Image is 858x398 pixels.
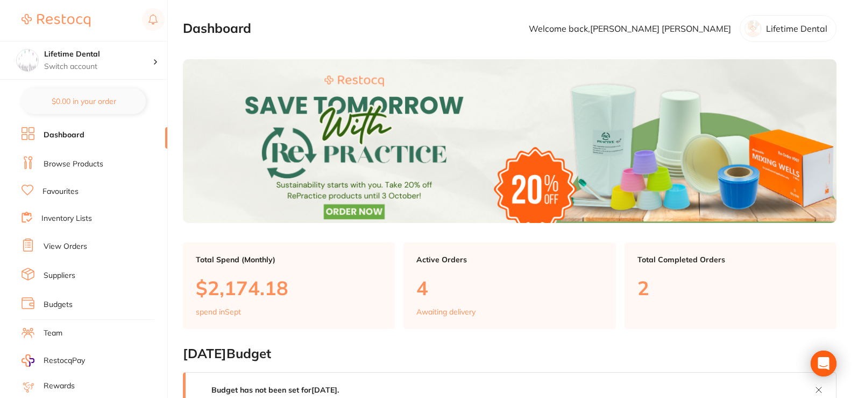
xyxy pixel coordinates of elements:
a: Rewards [44,381,75,392]
p: Awaiting delivery [416,308,476,316]
a: Team [44,328,62,339]
button: $0.00 in your order [22,88,146,114]
h2: [DATE] Budget [183,346,836,361]
span: RestocqPay [44,355,85,366]
a: View Orders [44,241,87,252]
strong: Budget has not been set for [DATE] . [211,385,339,395]
h2: Dashboard [183,21,251,36]
a: RestocqPay [22,354,85,367]
p: Total Spend (Monthly) [196,255,382,264]
img: RestocqPay [22,354,34,367]
a: Total Spend (Monthly)$2,174.18spend inSept [183,242,395,330]
a: Active Orders4Awaiting delivery [403,242,615,330]
a: Suppliers [44,270,75,281]
p: 4 [416,277,602,299]
a: Total Completed Orders2 [625,242,836,330]
p: Lifetime Dental [766,24,827,33]
img: Dashboard [183,59,836,223]
p: $2,174.18 [196,277,382,299]
p: Welcome back, [PERSON_NAME] [PERSON_NAME] [529,24,731,33]
div: Open Intercom Messenger [811,351,836,376]
a: Inventory Lists [41,213,92,224]
p: 2 [637,277,824,299]
p: Total Completed Orders [637,255,824,264]
a: Favourites [42,186,79,197]
h4: Lifetime Dental [44,49,153,60]
a: Dashboard [44,130,84,141]
a: Budgets [44,299,73,310]
img: Restocq Logo [22,14,90,27]
a: Restocq Logo [22,8,90,33]
p: Active Orders [416,255,602,264]
p: Switch account [44,61,153,72]
img: Lifetime Dental [17,50,38,71]
p: spend in Sept [196,308,241,316]
a: Browse Products [44,159,103,170]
